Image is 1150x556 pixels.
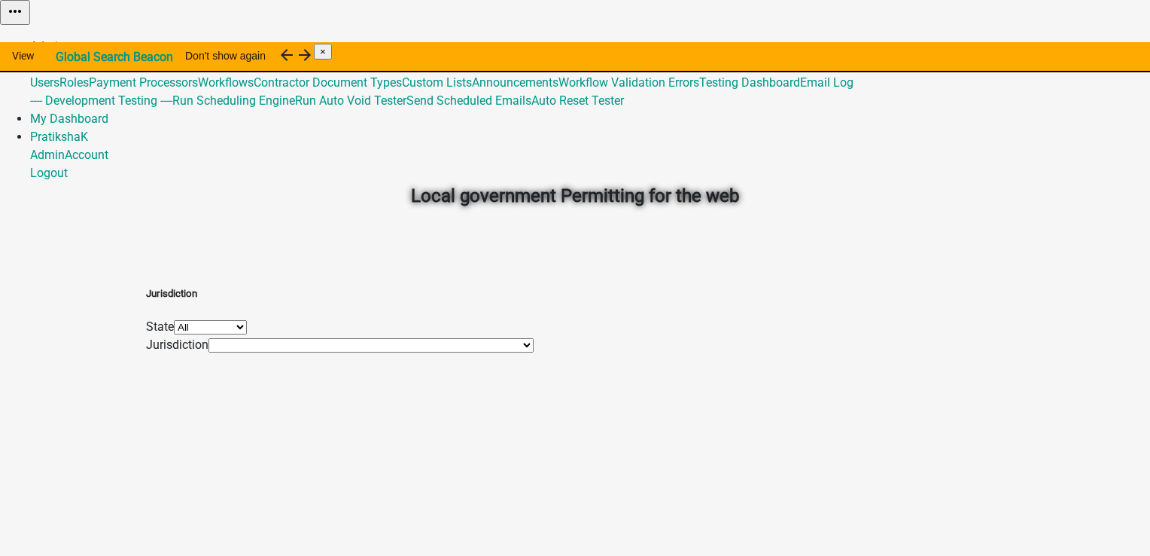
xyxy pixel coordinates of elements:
button: Don't show again [173,42,278,69]
h5: Jurisdiction [146,286,534,301]
label: State [146,319,174,334]
span: × [320,46,326,57]
i: arrow_forward [296,46,314,64]
h2: Local government Permitting for the web [157,182,993,209]
button: Close [314,44,332,60]
i: arrow_back [278,46,296,64]
label: Jurisdiction [146,338,208,352]
strong: Global Search Beacon [56,50,173,64]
